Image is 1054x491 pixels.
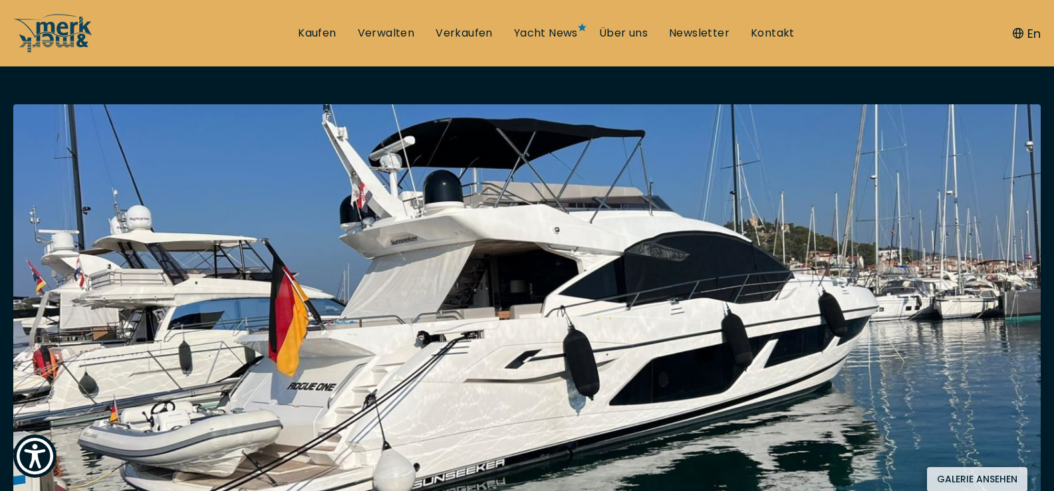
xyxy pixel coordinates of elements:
a: Newsletter [669,26,729,41]
a: Kaufen [298,26,336,41]
a: Verkaufen [436,26,493,41]
a: Über uns [599,26,648,41]
a: Kontakt [751,26,795,41]
a: Yacht News [514,26,578,41]
button: En [1013,25,1041,43]
a: Verwalten [358,26,415,41]
button: Show Accessibility Preferences [13,435,57,478]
